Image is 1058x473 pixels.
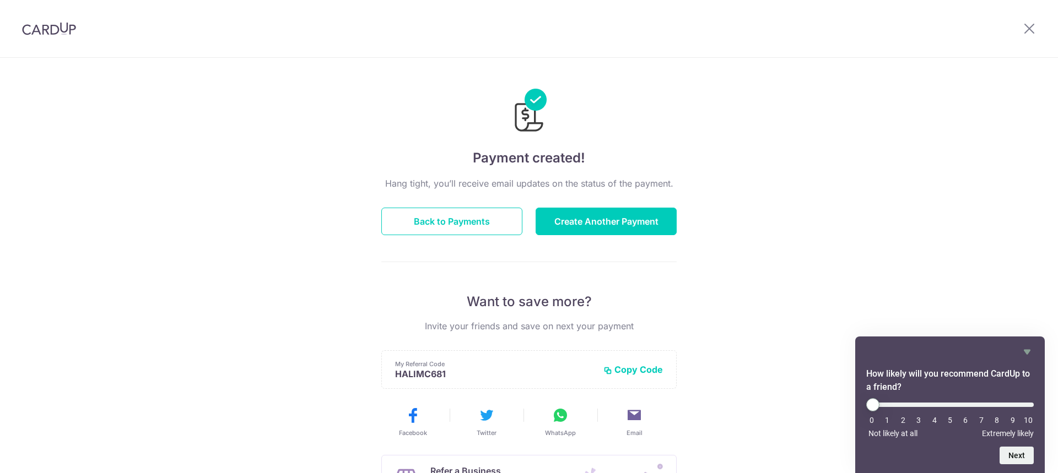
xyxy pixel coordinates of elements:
span: Email [627,428,643,437]
button: Email [602,406,667,437]
button: Copy Code [603,364,663,375]
li: 0 [866,416,877,425]
img: Payments [511,89,547,135]
li: 3 [913,416,924,425]
div: How likely will you recommend CardUp to a friend? Select an option from 0 to 10, with 0 being Not... [866,345,1034,464]
li: 2 [898,416,909,425]
span: Extremely likely [982,429,1034,438]
button: Twitter [454,406,519,437]
li: 1 [882,416,893,425]
li: 5 [944,416,956,425]
p: Invite your friends and save on next your payment [381,319,677,333]
span: WhatsApp [545,428,576,437]
img: CardUp [22,22,76,35]
li: 4 [929,416,940,425]
p: My Referral Code [395,360,595,368]
button: Create Another Payment [536,208,677,235]
button: WhatsApp [528,406,593,437]
button: Next question [1000,447,1034,464]
p: HALIMC681 [395,368,595,379]
li: 10 [1023,416,1034,425]
h4: Payment created! [381,148,677,168]
button: Back to Payments [381,208,522,235]
button: Facebook [380,406,445,437]
p: Want to save more? [381,293,677,311]
h2: How likely will you recommend CardUp to a friend? Select an option from 0 to 10, with 0 being Not... [866,367,1034,394]
span: Not likely at all [868,429,917,438]
li: 6 [960,416,971,425]
li: 8 [991,416,1002,425]
span: Facebook [399,428,427,437]
button: Hide survey [1021,345,1034,358]
li: 7 [976,416,987,425]
div: How likely will you recommend CardUp to a friend? Select an option from 0 to 10, with 0 being Not... [866,398,1034,438]
span: Twitter [477,428,496,437]
p: Hang tight, you’ll receive email updates on the status of the payment. [381,177,677,190]
li: 9 [1007,416,1018,425]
